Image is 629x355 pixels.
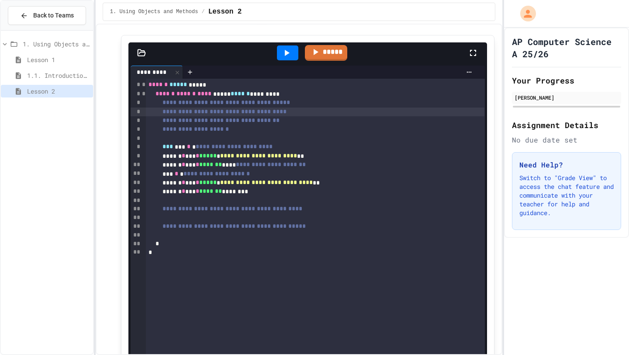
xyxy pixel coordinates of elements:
span: 1. Using Objects and Methods [110,8,198,15]
button: Back to Teams [8,6,86,25]
div: My Account [511,3,538,24]
span: Back to Teams [33,11,74,20]
div: No due date set [512,135,621,145]
span: / [201,8,204,15]
h2: Assignment Details [512,119,621,131]
p: Switch to "Grade View" to access the chat feature and communicate with your teacher for help and ... [519,174,614,217]
h3: Need Help? [519,160,614,170]
span: Lesson 2 [27,87,90,96]
span: 1. Using Objects and Methods [23,39,90,49]
span: 1.1. Introduction to Algorithms, Programming, and Compilers [27,71,90,80]
h1: AP Computer Science A 25/26 [512,35,621,60]
h2: Your Progress [512,74,621,87]
span: Lesson 2 [208,7,242,17]
div: [PERSON_NAME] [515,94,619,101]
span: Lesson 1 [27,55,90,64]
